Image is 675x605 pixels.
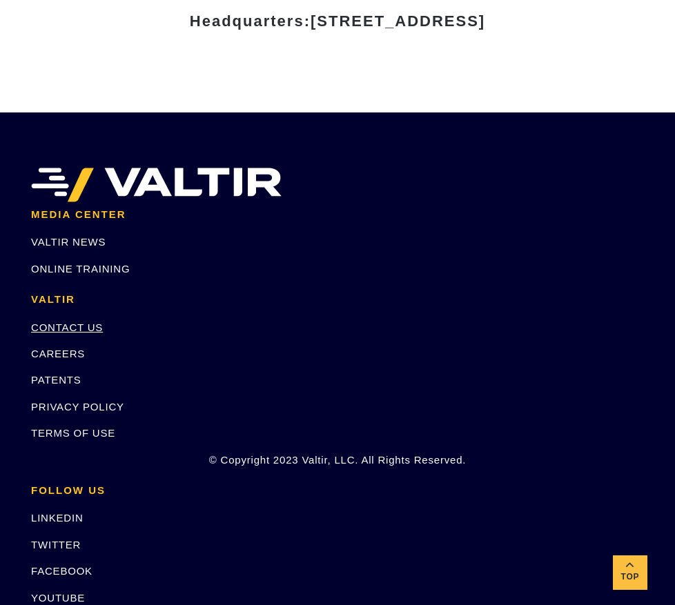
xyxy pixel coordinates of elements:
[31,427,115,439] a: TERMS OF USE
[31,485,644,497] h2: FOLLOW US
[31,592,85,604] a: YOUTUBE
[31,168,282,202] img: VALTIR
[31,348,85,359] a: CAREERS
[31,539,81,551] a: TWITTER
[31,294,644,306] h2: VALTIR
[31,321,103,333] a: CONTACT US
[31,374,81,386] a: PATENTS
[311,12,485,30] span: [STREET_ADDRESS]
[31,236,106,248] a: VALTIR NEWS
[613,569,647,585] span: Top
[31,512,84,524] a: LINKEDIN
[31,209,644,221] h2: MEDIA CENTER
[31,401,124,413] a: PRIVACY POLICY
[31,565,92,577] a: FACEBOOK
[190,12,485,30] strong: Headquarters:
[31,263,130,275] a: ONLINE TRAINING
[31,452,644,468] p: © Copyright 2023 Valtir, LLC. All Rights Reserved.
[613,555,647,590] a: Top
